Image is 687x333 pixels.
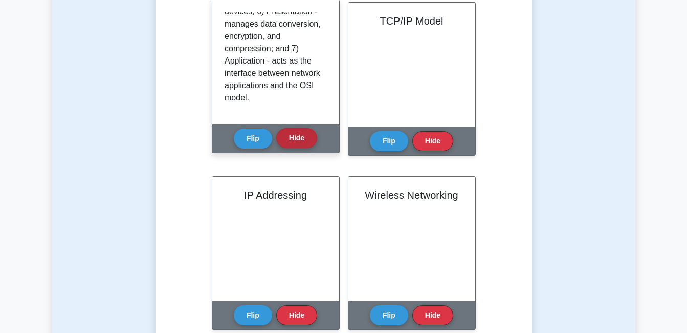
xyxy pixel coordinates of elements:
h2: Wireless Networking [361,189,463,201]
button: Hide [412,131,453,151]
h2: TCP/IP Model [361,15,463,27]
button: Hide [276,128,317,148]
button: Flip [234,305,272,325]
button: Flip [370,305,408,325]
button: Flip [234,129,272,149]
h2: IP Addressing [225,189,327,201]
button: Hide [412,305,453,325]
button: Hide [276,305,317,325]
button: Flip [370,131,408,151]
